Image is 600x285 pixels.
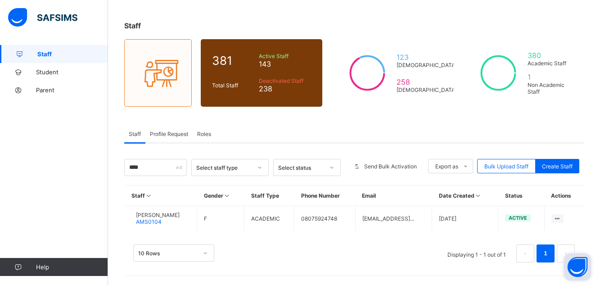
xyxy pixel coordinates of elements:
span: Send Bulk Activation [364,163,417,170]
li: 下一页 [557,244,575,262]
span: 143 [259,59,311,68]
span: 258 [397,77,457,86]
span: Staff [124,21,141,30]
span: 238 [259,84,311,93]
td: [EMAIL_ADDRESS]... [355,206,432,231]
span: Create Staff [542,163,573,170]
span: 380 [528,51,573,60]
div: Select staff type [196,164,253,171]
button: next page [557,244,575,262]
th: Date Created [432,185,498,206]
div: 10 Rows [138,250,198,257]
th: Staff [125,185,197,206]
span: Active Staff [259,53,311,59]
span: [PERSON_NAME] [136,212,180,218]
span: Deactivated Staff [259,77,311,84]
td: 08075924748 [294,206,356,231]
span: Bulk Upload Staff [484,163,528,170]
td: ACADEMIC [244,206,294,231]
span: active [509,215,527,221]
span: 381 [212,54,254,68]
span: [DEMOGRAPHIC_DATA] [397,62,457,68]
button: Open asap [564,253,591,280]
span: Student [36,68,108,76]
li: 1 [537,244,555,262]
button: prev page [516,244,534,262]
i: Sort in Ascending Order [474,192,482,199]
i: Sort in Ascending Order [223,192,231,199]
li: Displaying 1 - 1 out of 1 [441,244,513,262]
span: [DEMOGRAPHIC_DATA] [397,86,457,93]
span: Roles [197,131,211,137]
span: Export as [435,163,458,170]
span: 123 [397,53,457,62]
span: Profile Request [150,131,188,137]
img: safsims [8,8,77,27]
span: AMS0104 [136,218,162,225]
th: Email [355,185,432,206]
i: Sort in Ascending Order [145,192,153,199]
th: Phone Number [294,185,356,206]
span: Staff [129,131,141,137]
span: Academic Staff [528,60,573,67]
div: Total Staff [210,80,257,91]
span: Non Academic Staff [528,81,573,95]
th: Gender [197,185,244,206]
td: F [197,206,244,231]
a: 1 [541,248,550,259]
th: Status [498,185,545,206]
div: Select status [278,164,324,171]
th: Actions [544,185,584,206]
li: 上一页 [516,244,534,262]
span: Help [36,263,108,271]
td: [DATE] [432,206,498,231]
th: Staff Type [244,185,294,206]
span: Parent [36,86,108,94]
span: 1 [528,72,573,81]
span: Staff [37,50,108,58]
